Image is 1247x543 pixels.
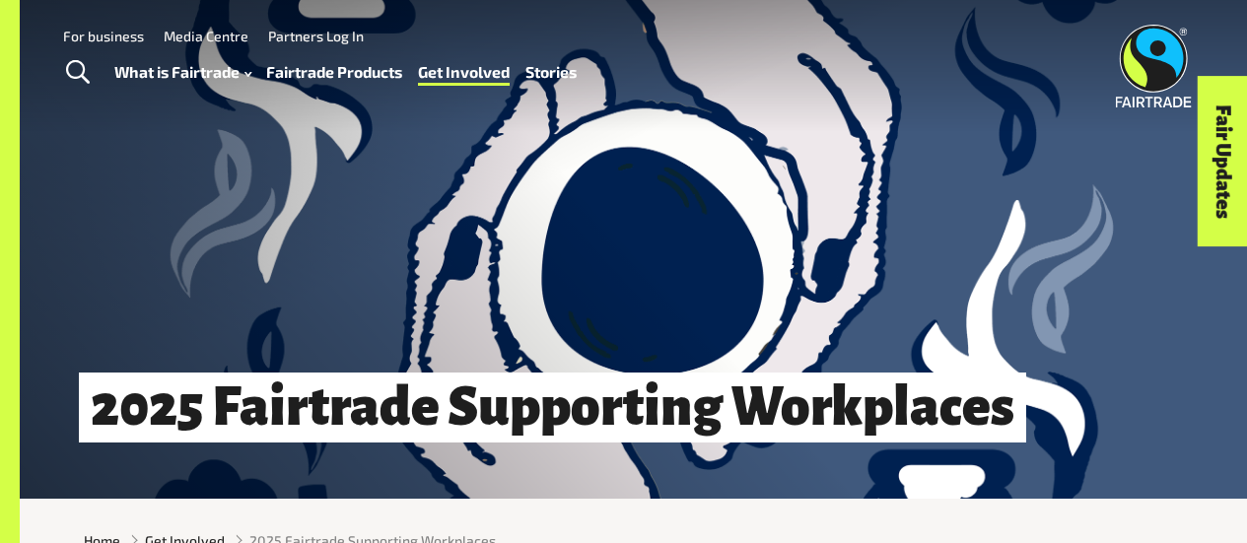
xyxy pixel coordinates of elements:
[268,28,364,44] a: Partners Log In
[114,58,251,86] a: What is Fairtrade
[525,58,577,86] a: Stories
[164,28,248,44] a: Media Centre
[418,58,510,86] a: Get Involved
[1116,25,1192,107] img: Fairtrade Australia New Zealand logo
[79,373,1026,442] h1: 2025 Fairtrade Supporting Workplaces
[53,48,102,98] a: Toggle Search
[63,28,144,44] a: For business
[266,58,402,86] a: Fairtrade Products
